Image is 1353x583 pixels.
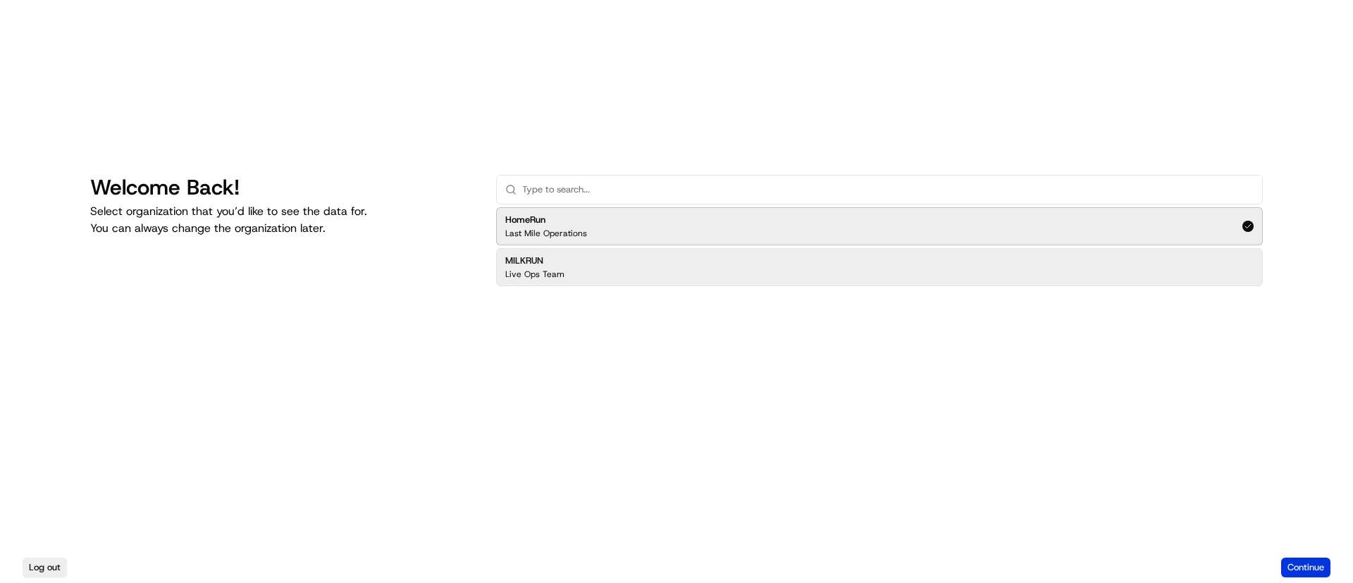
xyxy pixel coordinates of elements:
p: Last Mile Operations [505,228,587,239]
p: Live Ops Team [505,269,564,280]
p: Select organization that you’d like to see the data for. You can always change the organization l... [90,203,474,237]
button: Continue [1281,558,1330,577]
div: Suggestions [496,204,1263,289]
h2: MILKRUN [505,254,564,267]
input: Type to search... [522,176,1254,204]
h1: Welcome Back! [90,175,474,200]
button: Log out [23,558,67,577]
h2: HomeRun [505,214,587,226]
